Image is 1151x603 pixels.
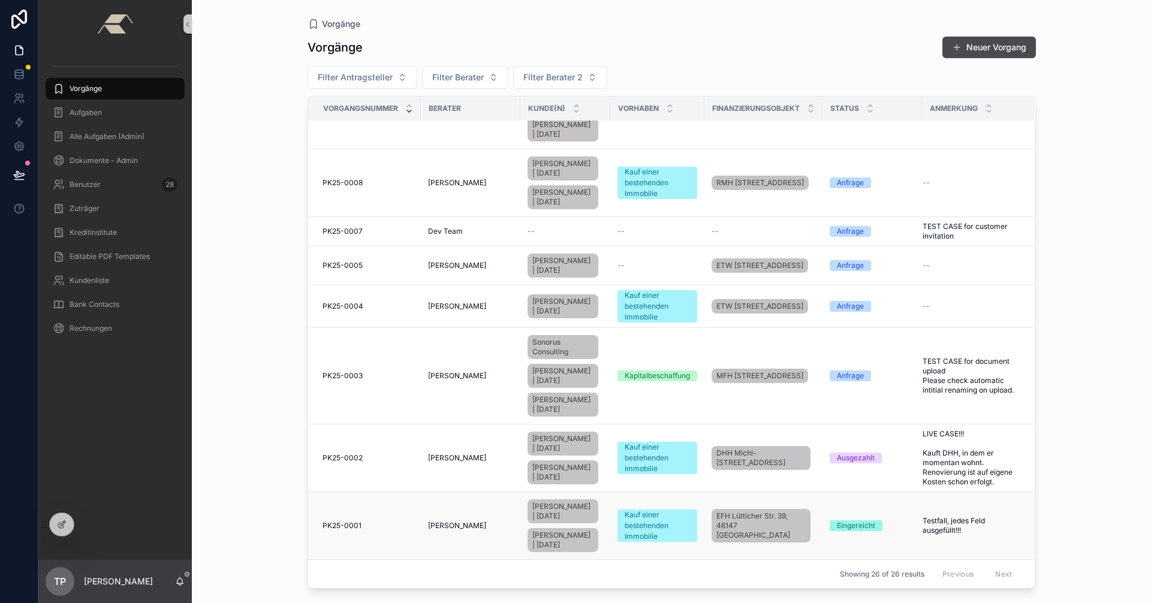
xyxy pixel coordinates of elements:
[528,104,565,113] span: Kunde(n)
[428,301,513,311] a: [PERSON_NAME]
[322,18,360,30] span: Vorgänge
[70,180,101,189] span: Benutzer
[617,167,697,199] a: Kauf einer bestehenden Immobilie
[837,260,864,271] div: Anfrage
[428,453,486,463] span: [PERSON_NAME]
[432,71,484,83] span: Filter Berater
[38,48,192,355] div: scrollable content
[532,530,593,550] span: [PERSON_NAME] | [DATE]
[625,509,690,542] div: Kauf einer bestehenden Immobilie
[46,318,185,339] a: Rechnungen
[46,78,185,100] a: Vorgänge
[923,429,1020,487] a: LIVE CASE!!! Kauft DHH, in dem er momentan wohnt. Renovierung ist auf eigene Kosten schon erfolgt.
[70,108,102,117] span: Aufgaben
[323,227,363,236] span: PK25-0007
[532,366,593,385] span: [PERSON_NAME] | [DATE]
[70,156,138,165] span: Dokumente - Admin
[70,228,117,237] span: Kreditinstitute
[617,227,625,236] span: --
[318,71,393,83] span: Filter Antragsteller
[830,260,915,271] a: Anfrage
[716,301,803,311] span: ETW [STREET_ADDRESS]
[617,261,697,270] a: --
[923,261,930,270] span: --
[830,301,915,312] a: Anfrage
[428,261,486,270] span: [PERSON_NAME]
[46,174,185,195] a: Benutzer28
[528,251,603,280] a: [PERSON_NAME] | [DATE]
[837,453,875,463] div: Ausgezahlt
[54,574,66,589] span: TP
[46,126,185,147] a: Alle Aufgaben (Admin)
[923,301,1020,311] a: --
[46,294,185,315] a: Bank Contacts
[712,366,815,385] a: MFH [STREET_ADDRESS]
[837,301,864,312] div: Anfrage
[532,463,593,482] span: [PERSON_NAME] | [DATE]
[70,204,100,213] span: Zuträger
[716,371,803,381] span: MFH [STREET_ADDRESS]
[830,370,915,381] a: Anfrage
[46,102,185,123] a: Aufgaben
[428,227,463,236] span: Dev Team
[308,66,417,89] button: Select Button
[837,370,864,381] div: Anfrage
[323,104,398,113] span: Vorgangsnummer
[712,299,808,313] a: ETW [STREET_ADDRESS]
[323,521,414,530] a: PK25-0001
[428,371,486,381] span: [PERSON_NAME]
[528,292,603,321] a: [PERSON_NAME] | [DATE]
[323,301,363,311] span: PK25-0004
[528,117,598,141] a: [PERSON_NAME] | [DATE]
[840,569,924,579] span: Showing 26 of 26 results
[323,227,414,236] a: PK25-0007
[323,371,363,381] span: PK25-0003
[528,185,598,209] a: [PERSON_NAME] | [DATE]
[532,434,593,453] span: [PERSON_NAME] | [DATE]
[528,294,598,318] a: [PERSON_NAME] | [DATE]
[830,177,915,188] a: Anfrage
[428,521,486,530] span: [PERSON_NAME]
[625,370,690,381] div: Kapitalbeschaffung
[323,178,363,188] span: PK25-0008
[428,301,486,311] span: [PERSON_NAME]
[528,254,598,278] a: [PERSON_NAME] | [DATE]
[923,301,930,311] span: --
[625,442,690,474] div: Kauf einer bestehenden Immobilie
[923,516,1020,535] span: Testfall, jedes Feld ausgefüllt!!!
[46,246,185,267] a: Editable PDF Templates
[942,37,1036,58] a: Neuer Vorgang
[716,261,803,270] span: ETW [STREET_ADDRESS]
[70,252,150,261] span: Editable PDF Templates
[625,290,690,322] div: Kauf einer bestehenden Immobilie
[617,442,697,474] a: Kauf einer bestehenden Immobilie
[532,395,593,414] span: [PERSON_NAME] | [DATE]
[923,261,1020,270] a: --
[617,227,697,236] a: --
[532,159,593,178] span: [PERSON_NAME] | [DATE]
[70,132,144,141] span: Alle Aufgaben (Admin)
[528,156,598,180] a: [PERSON_NAME] | [DATE]
[70,300,119,309] span: Bank Contacts
[837,177,864,188] div: Anfrage
[617,261,625,270] span: --
[923,222,1020,241] span: TEST CASE for customer invitation
[528,335,598,359] a: Sonorus Consulting
[716,178,804,188] span: RMH [STREET_ADDRESS]
[323,178,414,188] a: PK25-0008
[716,511,806,540] span: EFH Lütticher Str. 39, 46147 [GEOGRAPHIC_DATA]
[528,497,603,554] a: [PERSON_NAME] | [DATE][PERSON_NAME] | [DATE]
[923,178,1020,188] a: --
[70,276,109,285] span: Kundenliste
[428,261,513,270] a: [PERSON_NAME]
[513,66,607,89] button: Select Button
[712,256,815,275] a: ETW [STREET_ADDRESS]
[923,357,1020,395] span: TEST CASE for document upload Please check automatic intitial renaming on upload.
[528,393,598,417] a: [PERSON_NAME] | [DATE]
[428,371,513,381] a: [PERSON_NAME]
[429,104,461,113] span: Berater
[712,227,815,236] a: --
[428,227,513,236] a: Dev Team
[428,178,486,188] span: [PERSON_NAME]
